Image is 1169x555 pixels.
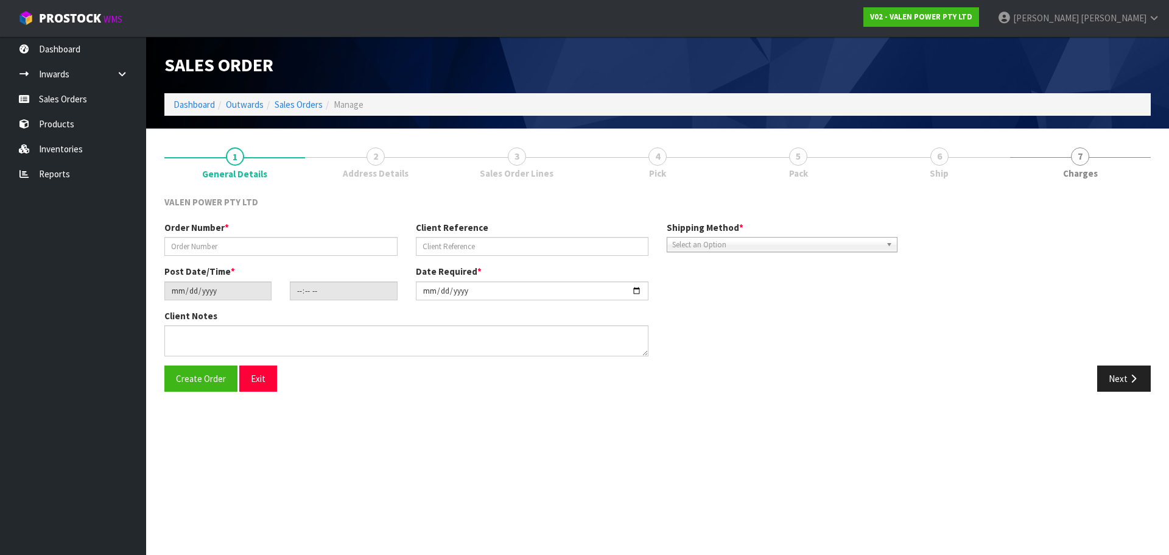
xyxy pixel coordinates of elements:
[164,221,229,234] label: Order Number
[870,12,972,22] strong: V02 - VALEN POWER PTY LTD
[164,53,273,76] span: Sales Order
[226,147,244,166] span: 1
[1097,366,1151,392] button: Next
[18,10,33,26] img: cube-alt.png
[367,147,385,166] span: 2
[789,167,808,180] span: Pack
[667,221,743,234] label: Shipping Method
[930,147,949,166] span: 6
[648,147,667,166] span: 4
[226,99,264,110] a: Outwards
[508,147,526,166] span: 3
[416,237,649,256] input: Client Reference
[164,237,398,256] input: Order Number
[1071,147,1089,166] span: 7
[480,167,553,180] span: Sales Order Lines
[164,366,237,392] button: Create Order
[164,186,1151,401] span: General Details
[164,265,235,278] label: Post Date/Time
[202,168,267,180] span: General Details
[672,238,881,252] span: Select an Option
[1013,12,1079,24] span: [PERSON_NAME]
[930,167,949,180] span: Ship
[176,373,226,384] span: Create Order
[649,167,666,180] span: Pick
[334,99,363,110] span: Manage
[164,196,258,208] span: VALEN POWER PTY LTD
[343,167,409,180] span: Address Details
[239,366,277,392] button: Exit
[416,265,482,278] label: Date Required
[174,99,215,110] a: Dashboard
[1081,12,1146,24] span: [PERSON_NAME]
[1063,167,1098,180] span: Charges
[164,309,217,322] label: Client Notes
[789,147,807,166] span: 5
[104,13,122,25] small: WMS
[416,221,488,234] label: Client Reference
[39,10,101,26] span: ProStock
[275,99,323,110] a: Sales Orders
